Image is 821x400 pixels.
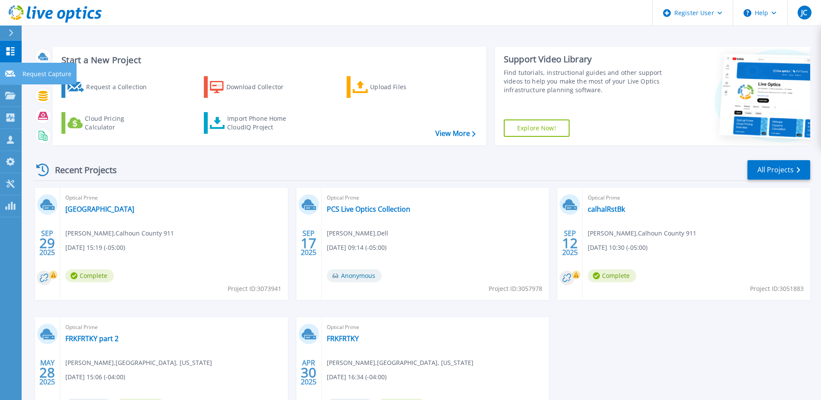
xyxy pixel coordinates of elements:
div: Recent Projects [33,159,129,181]
span: 12 [562,239,578,247]
a: View More [435,129,476,138]
span: Project ID: 3051883 [750,284,804,294]
a: Upload Files [347,76,443,98]
span: [PERSON_NAME] , [GEOGRAPHIC_DATA], [US_STATE] [65,358,212,368]
a: PCS Live Optics Collection [327,205,410,213]
span: [DATE] 15:19 (-05:00) [65,243,125,252]
span: Optical Prime [327,323,544,332]
div: SEP 2025 [562,227,578,259]
a: Explore Now! [504,119,570,137]
span: 28 [39,369,55,376]
span: Optical Prime [588,193,805,203]
div: Download Collector [226,78,296,96]
h3: Start a New Project [61,55,475,65]
div: APR 2025 [300,357,317,388]
a: calhalRstBk [588,205,625,213]
span: Complete [588,269,636,282]
span: Complete [65,269,114,282]
p: Request Capture [23,63,71,85]
span: 29 [39,239,55,247]
a: Cloud Pricing Calculator [61,112,158,134]
span: JC [801,9,807,16]
span: [DATE] 10:30 (-05:00) [588,243,647,252]
div: Cloud Pricing Calculator [85,114,154,132]
span: Anonymous [327,269,382,282]
div: Upload Files [370,78,439,96]
span: 30 [301,369,316,376]
span: Project ID: 3073941 [228,284,281,294]
span: [PERSON_NAME] , Dell [327,229,388,238]
div: SEP 2025 [300,227,317,259]
a: Download Collector [204,76,300,98]
div: SEP 2025 [39,227,55,259]
span: [PERSON_NAME] , [GEOGRAPHIC_DATA], [US_STATE] [327,358,473,368]
span: [DATE] 16:34 (-04:00) [327,372,386,382]
a: [GEOGRAPHIC_DATA] [65,205,134,213]
div: MAY 2025 [39,357,55,388]
span: Project ID: 3057978 [489,284,542,294]
a: FRKFRTKY [327,334,359,343]
span: Optical Prime [65,323,283,332]
a: FRKFRTKY part 2 [65,334,119,343]
a: Request a Collection [61,76,158,98]
span: 17 [301,239,316,247]
span: [DATE] 09:14 (-05:00) [327,243,386,252]
div: Support Video Library [504,54,664,65]
span: [DATE] 15:06 (-04:00) [65,372,125,382]
span: [PERSON_NAME] , Calhoun County 911 [588,229,696,238]
div: Find tutorials, instructional guides and other support videos to help you make the most of your L... [504,68,664,94]
div: Request a Collection [86,78,155,96]
a: All Projects [747,160,810,180]
div: Import Phone Home CloudIQ Project [227,114,295,132]
span: Optical Prime [65,193,283,203]
span: [PERSON_NAME] , Calhoun County 911 [65,229,174,238]
span: Optical Prime [327,193,544,203]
